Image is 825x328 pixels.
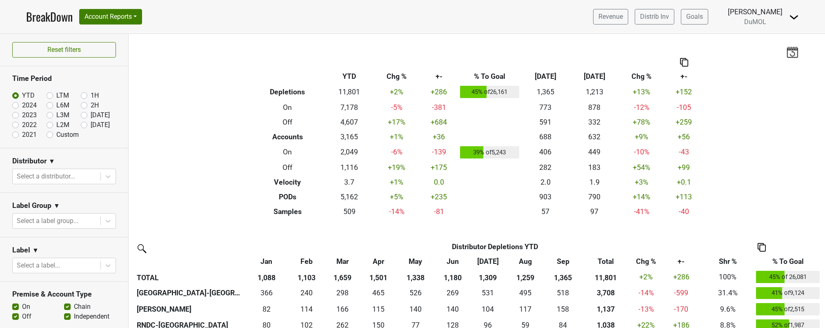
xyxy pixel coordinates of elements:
[250,175,325,190] th: Velocity
[635,9,674,25] a: Distrib Inv
[135,301,245,317] th: [PERSON_NAME]
[245,269,289,285] th: 1,088
[56,91,69,100] label: LTM
[665,84,703,100] td: +152
[324,254,361,269] th: Mar: activate to sort column ascending
[631,254,661,269] th: Chg %: activate to sort column ascending
[507,288,543,298] div: 495
[665,115,703,129] td: +259
[437,304,469,315] div: 140
[325,190,374,204] td: 5,162
[22,130,37,140] label: 2021
[12,74,116,83] h3: Time Period
[507,304,543,315] div: 117
[22,100,37,110] label: 2024
[420,84,458,100] td: +286
[91,120,110,130] label: [DATE]
[420,144,458,161] td: -139
[326,304,359,315] div: 166
[325,100,374,115] td: 7,178
[619,69,665,84] th: Chg %
[420,190,458,204] td: +235
[12,290,116,299] h3: Premise & Account Type
[521,84,570,100] td: 1,365
[545,301,581,317] td: 158.333
[619,115,665,129] td: +78 %
[135,269,245,285] th: TOTAL
[420,100,458,115] td: -381
[619,204,665,219] td: -41 %
[470,285,505,301] td: 531.336
[680,58,688,67] img: Copy to clipboard
[374,115,420,129] td: +17 %
[619,190,665,204] td: +14 %
[570,69,619,84] th: [DATE]
[663,288,700,298] div: -599
[665,190,703,204] td: +113
[570,144,619,161] td: 449
[250,129,325,144] th: Accounts
[758,243,766,252] img: Copy to clipboard
[583,304,629,315] div: 1,137
[435,285,470,301] td: 268.668
[360,269,396,285] th: 1,501
[420,175,458,190] td: 0.0
[91,100,99,110] label: 2H
[505,254,545,269] th: Aug: activate to sort column ascending
[789,12,799,22] img: Dropdown Menu
[661,254,701,269] th: +-: activate to sort column ascending
[570,204,619,219] td: 97
[362,288,394,298] div: 465
[250,190,325,204] th: PODs
[250,160,325,175] th: Off
[631,301,661,317] td: -13 %
[701,285,754,301] td: 31.4%
[547,288,579,298] div: 518
[619,100,665,115] td: -12 %
[701,254,754,269] th: Shr %: activate to sort column ascending
[458,69,521,84] th: % To Goal
[22,91,35,100] label: YTD
[521,69,570,84] th: [DATE]
[325,84,374,100] td: 11,801
[289,269,324,285] th: 1,103
[505,269,545,285] th: 1,259
[245,301,289,317] td: 81.668
[326,288,359,298] div: 298
[665,175,703,190] td: +0.1
[325,175,374,190] td: 3.7
[701,301,754,317] td: 9.6%
[324,269,361,285] th: 1,659
[291,304,322,315] div: 114
[374,69,420,84] th: Chg %
[12,246,30,254] h3: Label
[374,160,420,175] td: +19 %
[325,129,374,144] td: 3,165
[325,160,374,175] td: 1,116
[663,304,700,315] div: -170
[135,241,148,254] img: filter
[631,285,661,301] td: -14 %
[665,204,703,219] td: -40
[665,129,703,144] td: +56
[12,42,116,58] button: Reset filters
[744,18,766,26] span: DuMOL
[545,254,581,269] th: Sep: activate to sort column ascending
[470,269,505,285] th: 1,309
[505,285,545,301] td: 495
[673,273,689,281] span: +286
[325,69,374,84] th: YTD
[619,175,665,190] td: +3 %
[665,160,703,175] td: +99
[570,175,619,190] td: 1.9
[26,8,73,25] a: BreakDown
[570,129,619,144] td: 632
[665,69,703,84] th: +-
[135,285,245,301] th: [GEOGRAPHIC_DATA]-[GEOGRAPHIC_DATA]
[324,301,361,317] td: 166.334
[472,304,504,315] div: 104
[289,239,701,254] th: Distributor Depletions YTD
[728,7,783,17] div: [PERSON_NAME]
[521,100,570,115] td: 773
[521,129,570,144] td: 688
